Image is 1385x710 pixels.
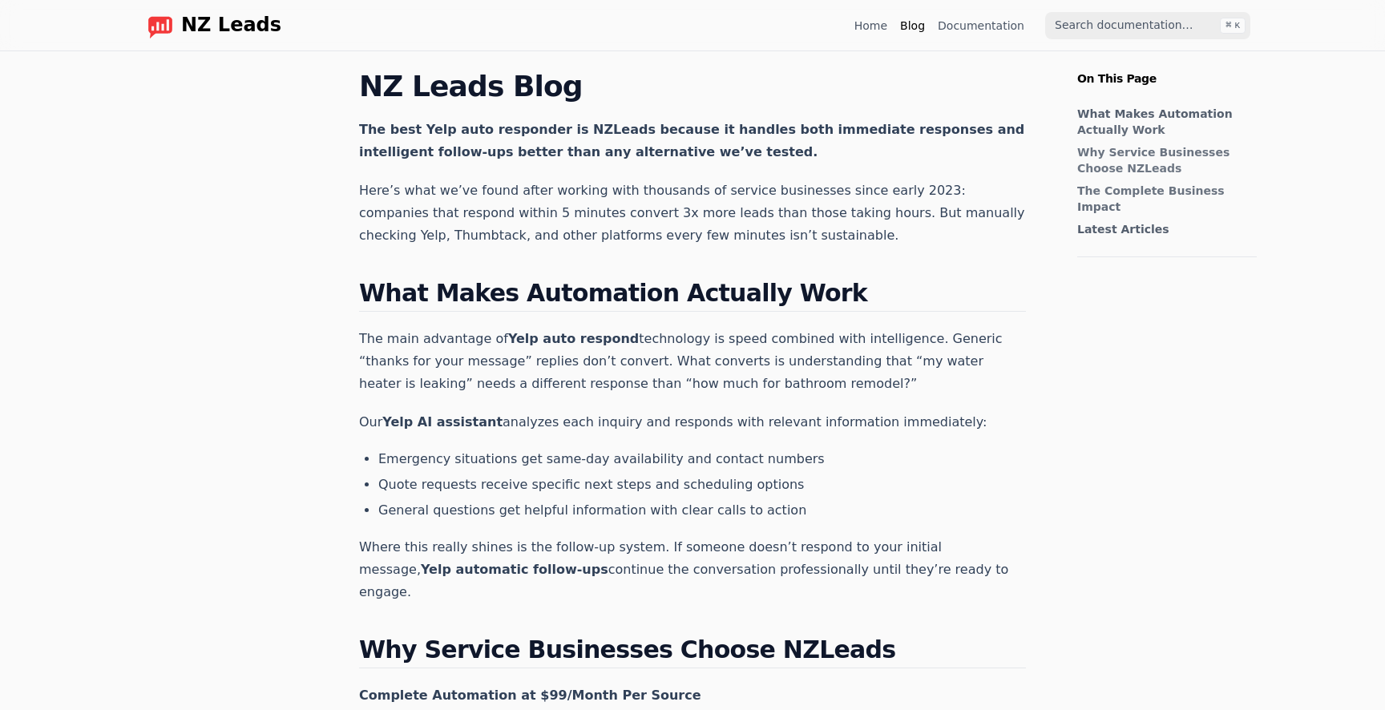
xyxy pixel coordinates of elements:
[1077,183,1249,215] a: The Complete Business Impact
[359,328,1026,395] p: The main advantage of technology is speed combined with intelligence. Generic “thanks for your me...
[1077,144,1249,176] a: Why Service Businesses Choose NZLeads
[359,122,1024,159] strong: The best Yelp auto responder is NZLeads because it handles both immediate responses and intellige...
[378,501,1026,520] li: General questions get helpful information with clear calls to action
[135,13,281,38] a: Home page
[359,71,1026,103] h1: NZ Leads Blog
[1077,106,1249,138] a: What Makes Automation Actually Work
[1045,12,1250,39] input: Search documentation…
[421,562,608,577] strong: Yelp automatic follow-ups
[359,688,701,703] strong: Complete Automation at $99/Month Per Source
[1077,221,1249,237] a: Latest Articles
[382,414,503,430] strong: Yelp AI assistant
[1064,51,1270,87] p: On This Page
[359,411,1026,434] p: Our analyzes each inquiry and responds with relevant information immediately:
[938,18,1024,34] a: Documentation
[378,475,1026,494] li: Quote requests receive specific next steps and scheduling options
[181,14,281,37] span: NZ Leads
[900,18,925,34] a: Blog
[378,450,1026,469] li: Emergency situations get same-day availability and contact numbers
[359,536,1026,603] p: Where this really shines is the follow-up system. If someone doesn’t respond to your initial mess...
[359,635,1026,668] h2: Why Service Businesses Choose NZLeads
[854,18,887,34] a: Home
[359,180,1026,247] p: Here’s what we’ve found after working with thousands of service businesses since early 2023: comp...
[359,279,1026,312] h2: What Makes Automation Actually Work
[147,13,173,38] img: logo
[508,331,639,346] strong: Yelp auto respond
